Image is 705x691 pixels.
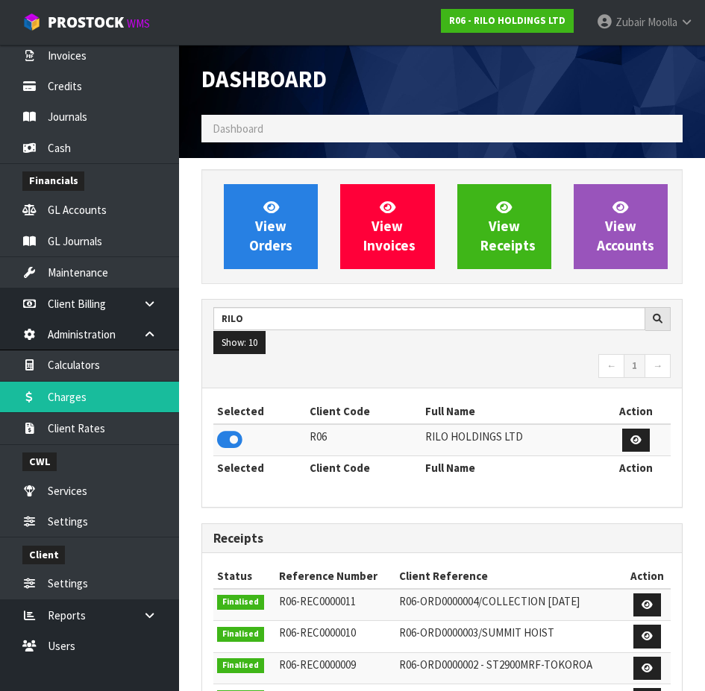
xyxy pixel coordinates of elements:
[574,184,668,269] a: ViewAccounts
[422,400,601,423] th: Full Name
[279,657,356,672] span: R06-REC0000009
[22,546,65,564] span: Client
[275,564,396,588] th: Reference Number
[399,625,554,640] span: R06-ORD0000003/SUMMIT HOIST
[399,594,580,608] span: R06-ORD0000004/COLLECTION [DATE]
[213,307,645,330] input: Search clients
[217,658,264,673] span: Finalised
[306,424,422,456] td: R06
[645,354,671,378] a: →
[648,15,677,29] span: Moolla
[213,564,275,588] th: Status
[213,400,306,423] th: Selected
[22,13,41,31] img: cube-alt.png
[306,456,422,480] th: Client Code
[213,331,266,355] button: Show: 10
[279,594,356,608] span: R06-REC0000011
[615,15,645,29] span: Zubair
[279,625,356,640] span: R06-REC0000010
[395,564,624,588] th: Client Reference
[213,456,306,480] th: Selected
[598,354,624,378] a: ←
[422,424,601,456] td: RILO HOLDINGS LTD
[217,627,264,642] span: Finalised
[340,184,434,269] a: ViewInvoices
[127,16,150,31] small: WMS
[224,184,318,269] a: ViewOrders
[363,198,416,254] span: View Invoices
[213,122,263,136] span: Dashboard
[201,65,327,93] span: Dashboard
[441,9,574,33] a: R06 - RILO HOLDINGS LTD
[624,564,671,588] th: Action
[597,198,654,254] span: View Accounts
[213,531,671,546] h3: Receipts
[306,400,422,423] th: Client Code
[399,657,592,672] span: R06-ORD0000002 - ST2900MRF-TOKOROA
[601,456,671,480] th: Action
[22,452,57,471] span: CWL
[449,14,565,27] strong: R06 - RILO HOLDINGS LTD
[217,595,264,610] span: Finalised
[48,13,124,32] span: ProStock
[457,184,551,269] a: ViewReceipts
[480,198,536,254] span: View Receipts
[22,171,84,190] span: Financials
[213,354,671,380] nav: Page navigation
[624,354,645,378] a: 1
[601,400,671,423] th: Action
[422,456,601,480] th: Full Name
[249,198,292,254] span: View Orders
